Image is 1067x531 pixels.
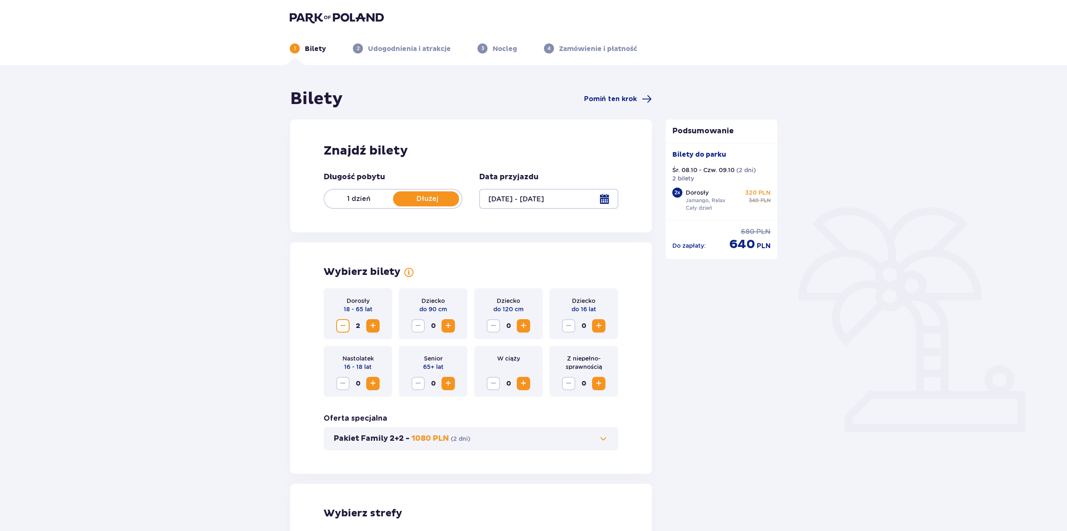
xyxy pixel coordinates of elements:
p: 1080 PLN [411,434,449,444]
span: 0 [577,319,590,333]
p: Data przyjazdu [479,172,539,182]
p: Bilety [305,44,326,53]
p: Nocleg [493,44,517,53]
p: Dorosły [686,188,709,197]
h2: Znajdź bilety [324,143,618,159]
span: 2 [351,319,365,333]
p: Dziecko [421,297,445,305]
button: Zmniejsz [487,319,500,333]
button: Zwiększ [517,319,530,333]
span: 0 [351,377,365,390]
p: 1 dzień [324,194,393,203]
button: Zmniejsz [411,377,425,390]
p: Dłużej [393,194,462,203]
button: Zwiększ [517,377,530,390]
button: Zwiększ [366,319,380,333]
button: Zmniejsz [411,319,425,333]
p: Udogodnienia i atrakcje [368,44,451,53]
span: PLN [761,197,771,204]
p: Bilety do parku [672,150,726,159]
p: do 90 cm [419,305,447,313]
p: 18 - 65 lat [344,305,373,313]
p: Długość pobytu [324,172,385,182]
p: Nastolatek [342,354,374,363]
h3: Oferta specjalna [324,414,387,424]
span: 680 [741,227,755,236]
button: Zwiększ [592,377,605,390]
p: Dorosły [347,297,370,305]
div: 3Nocleg [477,43,517,53]
p: Podsumowanie [666,126,778,136]
span: 340 [749,197,759,204]
p: 4 [547,45,551,52]
button: Zmniejsz [487,377,500,390]
p: Senior [424,354,443,363]
p: do 120 cm [493,305,523,313]
p: 1 [294,45,296,52]
div: 2 x [672,188,682,198]
p: 65+ lat [423,363,444,371]
button: Pakiet Family 2+2 -1080 PLN(2 dni) [334,434,608,444]
p: Zamówienie i płatność [559,44,637,53]
button: Zmniejsz [562,319,575,333]
button: Zwiększ [366,377,380,390]
p: 3 [481,45,484,52]
p: 2 bilety [672,174,694,183]
p: do 16 lat [572,305,596,313]
div: 4Zamówienie i płatność [544,43,637,53]
p: 16 - 18 lat [344,363,372,371]
p: W ciąży [497,354,520,363]
span: PLN [756,227,771,236]
h1: Bilety [290,89,343,109]
button: Zwiększ [442,377,455,390]
button: Zwiększ [442,319,455,333]
p: ( 2 dni ) [736,166,756,174]
p: Z niepełno­sprawnością [556,354,611,371]
span: 0 [502,319,515,333]
h2: Wybierz bilety [324,266,401,278]
button: Zmniejsz [336,319,350,333]
a: Pomiń ten krok [584,94,652,104]
p: 320 PLN [745,188,771,197]
p: Do zapłaty : [672,241,706,250]
button: Zmniejsz [562,377,575,390]
p: Pakiet Family 2+2 - [334,434,410,444]
span: PLN [757,241,771,251]
span: 640 [729,236,755,252]
button: Zwiększ [592,319,605,333]
img: Park of Poland logo [290,12,384,23]
div: 1Bilety [290,43,326,53]
span: 0 [426,319,440,333]
span: 0 [577,377,590,390]
p: ( 2 dni ) [451,434,470,443]
h2: Wybierz strefy [324,507,618,520]
p: 2 [357,45,360,52]
p: Dziecko [572,297,595,305]
p: Cały dzień [686,204,712,212]
span: 0 [426,377,440,390]
p: Dziecko [497,297,520,305]
p: Śr. 08.10 - Czw. 09.10 [672,166,735,174]
button: Zmniejsz [336,377,350,390]
div: 2Udogodnienia i atrakcje [353,43,451,53]
span: Pomiń ten krok [584,94,637,104]
p: Jamango, Relax [686,197,725,204]
span: 0 [502,377,515,390]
